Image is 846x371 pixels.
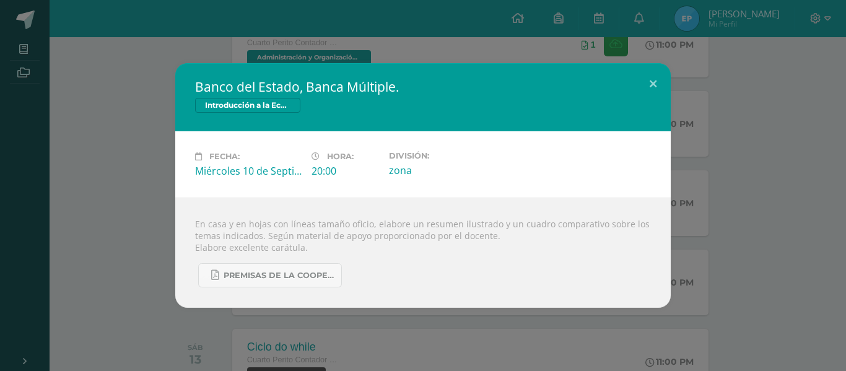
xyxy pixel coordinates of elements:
[389,151,495,160] label: División:
[209,152,240,161] span: Fecha:
[198,263,342,287] a: PREMISAS DE LA COOPERACION SOCIAL.pdf
[635,63,671,105] button: Close (Esc)
[175,198,671,308] div: En casa y en hojas con líneas tamaño oficio, elabore un resumen ilustrado y un cuadro comparativo...
[195,164,302,178] div: Miércoles 10 de Septiembre
[389,164,495,177] div: zona
[327,152,354,161] span: Hora:
[195,98,300,113] span: Introducción a la Economía
[312,164,379,178] div: 20:00
[224,271,335,281] span: PREMISAS DE LA COOPERACION SOCIAL.pdf
[195,78,651,95] h2: Banco del Estado, Banca Múltiple.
